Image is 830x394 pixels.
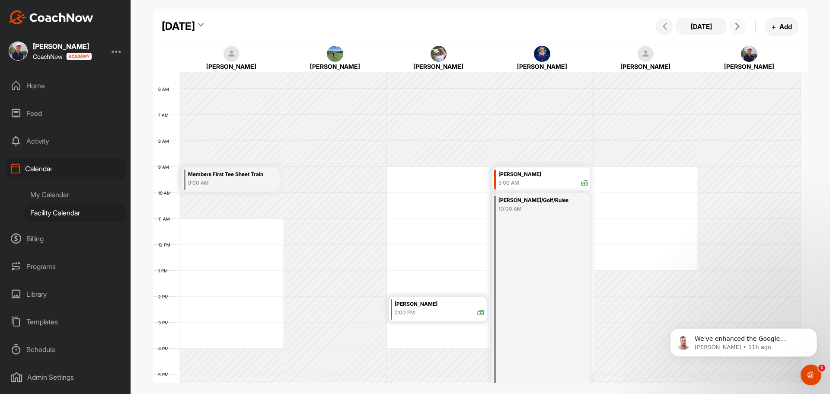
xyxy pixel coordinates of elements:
[188,170,263,179] div: Members First Tee Sheet Training
[9,42,28,61] img: square_c38149ace2d67fed064ce2ecdac316ab.jpg
[9,10,93,24] img: CoachNow
[153,294,177,299] div: 2 PM
[13,233,160,249] div: Coach Profiles
[5,256,127,277] div: Programs
[395,309,415,317] div: 2:00 PM
[24,186,127,204] div: My Calendar
[189,62,274,71] div: [PERSON_NAME]
[153,268,176,273] div: 1 PM
[33,43,92,50] div: [PERSON_NAME]
[499,62,584,71] div: [PERSON_NAME]
[292,62,377,71] div: [PERSON_NAME]
[534,46,550,62] img: square_40516db2916e8261e2cdf582b2492737.jpg
[5,158,127,179] div: Calendar
[13,249,160,265] div: Programs
[101,14,118,31] img: Profile image for Amanda
[18,236,145,245] div: Coach Profiles
[5,366,127,388] div: Admin Settings
[18,204,145,213] div: CoachNow Academy 101
[498,195,574,205] div: [PERSON_NAME]/Golf/Rules
[153,346,177,351] div: 4 PM
[5,75,127,96] div: Home
[153,320,177,325] div: 3 PM
[17,61,156,76] p: Hi [PERSON_NAME]
[118,14,135,31] img: Profile image for Maggie
[153,372,177,377] div: 5 PM
[395,299,485,309] div: [PERSON_NAME]
[162,19,195,34] div: [DATE]
[33,53,92,60] div: CoachNow
[638,46,654,62] img: square_default-ef6cabf814de5a2bf16c804365e32c732080f9872bdf737d349900a9daf73cf9.png
[327,46,343,62] img: square_76d474b740ca28bdc38895401cb2d4cb.jpg
[17,18,84,29] img: logo
[18,146,145,164] div: Schedule a Demo with a CoachNow Expert
[19,291,38,298] span: Home
[66,53,92,60] img: CoachNow acadmey
[18,118,144,127] div: We'll be back online later [DATE]
[57,270,115,304] button: Messages
[115,270,173,304] button: Help
[657,310,830,371] iframe: Intercom notifications message
[188,179,263,187] div: 9:00 AM
[13,180,160,197] button: Search for help
[818,365,825,372] span: 1
[498,170,588,179] div: [PERSON_NAME]
[498,205,574,213] div: 10:00 AM
[5,339,127,360] div: Schedule
[223,46,240,62] img: square_default-ef6cabf814de5a2bf16c804365e32c732080f9872bdf737d349900a9daf73cf9.png
[603,62,688,71] div: [PERSON_NAME]
[13,143,160,168] a: Schedule a Demo with a CoachNow Expert
[153,216,179,221] div: 11 AM
[18,109,144,118] div: Send us a message
[18,184,70,193] span: Search for help
[5,130,127,152] div: Activity
[431,46,447,62] img: square_f0fd8699626d342409a23b1a51ec4760.jpg
[153,138,178,144] div: 8 AM
[5,103,127,124] div: Feed
[18,220,145,229] div: Getting Started for Athletes
[13,201,160,217] div: CoachNow Academy 101
[801,365,821,385] iframe: Intercom live chat
[5,283,127,305] div: Library
[9,102,164,135] div: Send us a messageWe'll be back online later [DATE]
[153,112,177,118] div: 7 AM
[18,252,145,261] div: Programs
[764,17,799,36] button: +Add
[149,14,164,29] div: Close
[153,164,178,170] div: 9 AM
[675,18,727,35] button: [DATE]
[706,62,792,71] div: [PERSON_NAME]
[153,190,179,195] div: 10 AM
[741,46,757,62] img: square_c38149ace2d67fed064ce2ecdac316ab.jpg
[17,76,156,91] p: How can we help?
[72,291,102,298] span: Messages
[13,217,160,233] div: Getting Started for Athletes
[5,311,127,333] div: Templates
[396,62,481,71] div: [PERSON_NAME]
[772,22,776,31] span: +
[24,204,127,222] div: Facility Calendar
[153,242,179,247] div: 12 PM
[498,179,519,187] div: 9:00 AM
[5,228,127,250] div: Billing
[153,86,178,92] div: 6 AM
[137,291,151,298] span: Help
